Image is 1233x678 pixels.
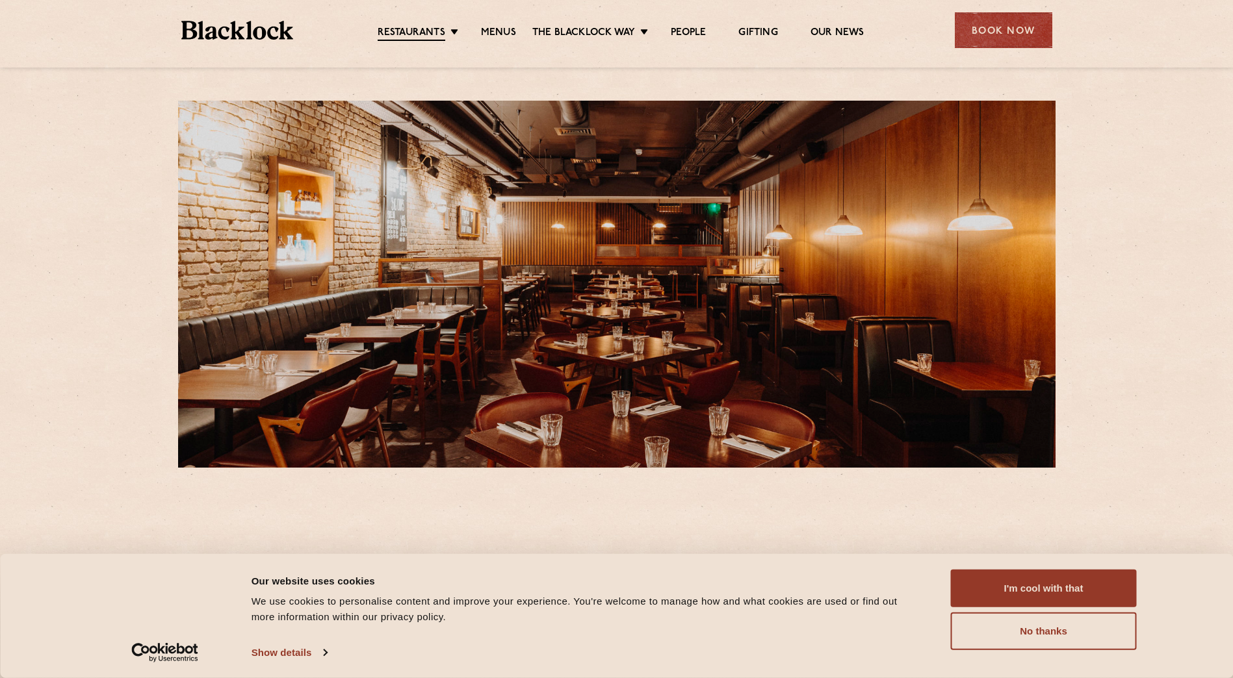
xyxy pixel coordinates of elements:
[481,27,516,40] a: Menus
[378,27,445,41] a: Restaurants
[252,643,327,662] a: Show details
[951,612,1137,650] button: No thanks
[532,27,635,40] a: The Blacklock Way
[951,570,1137,607] button: I'm cool with that
[108,643,222,662] a: Usercentrics Cookiebot - opens in a new window
[671,27,706,40] a: People
[252,573,922,588] div: Our website uses cookies
[181,21,294,40] img: BL_Textured_Logo-footer-cropped.svg
[811,27,864,40] a: Our News
[955,12,1052,48] div: Book Now
[252,594,922,625] div: We use cookies to personalise content and improve your experience. You're welcome to manage how a...
[738,27,777,40] a: Gifting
